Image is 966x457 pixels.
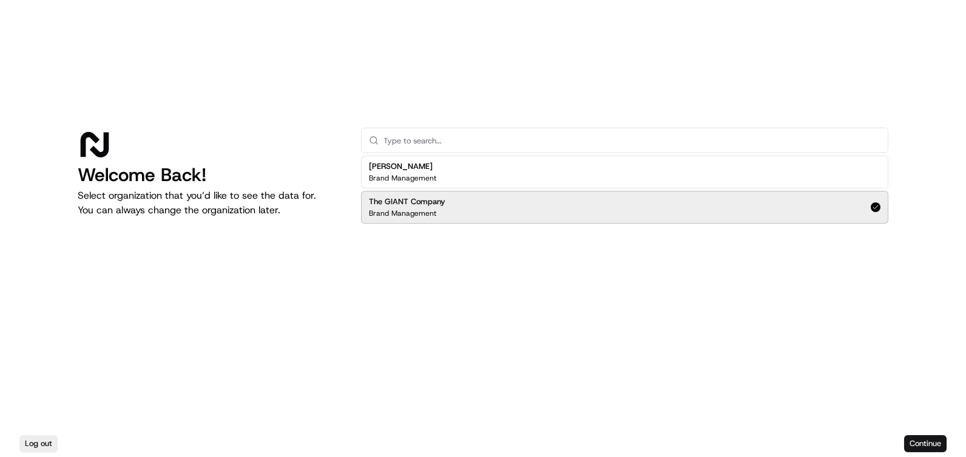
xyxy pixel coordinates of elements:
p: Brand Management [369,208,436,218]
h1: Welcome Back! [78,164,342,186]
p: Brand Management [369,173,436,183]
input: Type to search... [383,128,880,153]
div: Suggestions [361,153,888,226]
p: Select organization that you’d like to see the data for. You can always change the organization l... [78,188,342,218]
button: Continue [904,435,947,452]
h2: The GIANT Company [369,196,445,207]
button: Log out [19,435,58,452]
h2: [PERSON_NAME] [369,161,436,172]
